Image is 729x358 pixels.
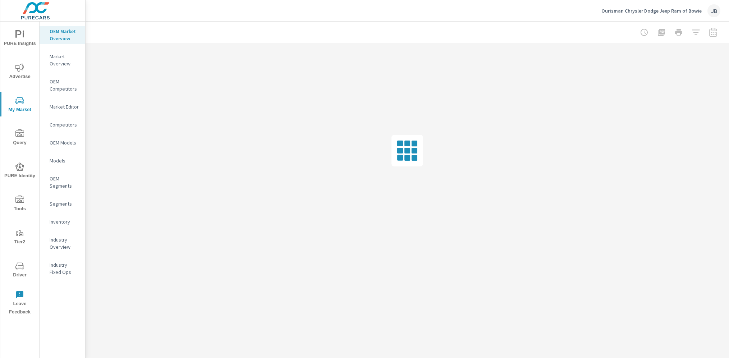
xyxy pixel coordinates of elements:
p: OEM Models [50,139,79,146]
div: OEM Models [40,137,85,148]
span: PURE Identity [3,162,37,180]
div: Inventory [40,216,85,227]
p: Industry Overview [50,236,79,251]
p: Competitors [50,121,79,128]
span: Driver [3,262,37,279]
p: OEM Market Overview [50,28,79,42]
div: Market Editor [40,101,85,112]
span: Tools [3,196,37,213]
div: OEM Competitors [40,76,85,94]
span: Query [3,129,37,147]
p: Ourisman Chrysler Dodge Jeep Ram of Bowie [601,8,702,14]
div: Market Overview [40,51,85,69]
p: Segments [50,200,79,207]
p: Market Overview [50,53,79,67]
span: Tier2 [3,229,37,246]
p: Industry Fixed Ops [50,261,79,276]
div: nav menu [0,22,39,319]
div: OEM Segments [40,173,85,191]
span: PURE Insights [3,30,37,48]
div: Segments [40,198,85,209]
div: Industry Fixed Ops [40,260,85,277]
p: OEM Competitors [50,78,79,92]
div: JB [707,4,720,17]
p: Market Editor [50,103,79,110]
p: OEM Segments [50,175,79,189]
div: Models [40,155,85,166]
span: My Market [3,96,37,114]
div: Industry Overview [40,234,85,252]
div: Competitors [40,119,85,130]
span: Advertise [3,63,37,81]
p: Inventory [50,218,79,225]
p: Models [50,157,79,164]
div: OEM Market Overview [40,26,85,44]
span: Leave Feedback [3,290,37,316]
